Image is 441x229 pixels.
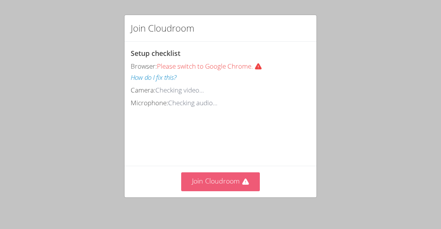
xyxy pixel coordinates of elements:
button: How do I fix this? [131,72,177,83]
span: Microphone: [131,98,168,107]
button: Join Cloudroom [181,172,260,191]
span: Checking video... [155,86,204,94]
h2: Join Cloudroom [131,21,194,35]
span: Please switch to Google Chrome. [157,62,265,71]
span: Camera: [131,86,155,94]
span: Setup checklist [131,49,180,58]
span: Checking audio... [168,98,217,107]
span: Browser: [131,62,157,71]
